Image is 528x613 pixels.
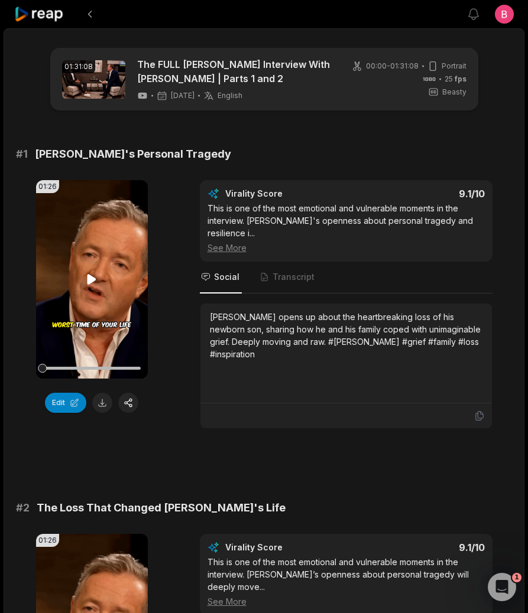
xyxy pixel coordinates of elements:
div: [PERSON_NAME] opens up about the heartbreaking loss of his newborn son, sharing how he and his fa... [210,311,482,360]
div: Virality Score [225,542,352,553]
iframe: Intercom live chat [488,573,516,601]
span: 25 [445,74,467,84]
span: # 1 [16,146,28,162]
span: 00:00 - 01:31:08 [366,61,419,71]
a: The FULL [PERSON_NAME] Interview With [PERSON_NAME] | Parts 1 and 2 [137,57,338,86]
div: 9.1 /10 [358,188,485,200]
span: English [218,91,242,100]
nav: Tabs [200,262,493,294]
div: This is one of the most emotional and vulnerable moments in the interview. [PERSON_NAME]'s openne... [208,202,485,254]
span: Portrait [442,61,467,71]
span: fps [455,74,467,83]
span: The Loss That Changed [PERSON_NAME]'s Life [37,500,286,516]
span: Social [214,271,239,283]
span: [DATE] [171,91,195,100]
div: See More [208,595,485,608]
div: This is one of the most emotional and vulnerable moments in the interview. [PERSON_NAME]’s openne... [208,556,485,608]
div: See More [208,242,485,254]
button: Edit [45,393,86,413]
video: Your browser does not support mp4 format. [36,180,148,379]
span: Transcript [273,271,315,283]
div: Virality Score [225,188,352,200]
span: [PERSON_NAME]'s Personal Tragedy [35,146,231,162]
span: # 2 [16,500,30,516]
span: Beasty [442,87,467,97]
div: 9.1 /10 [358,542,485,553]
span: 1 [512,573,521,582]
